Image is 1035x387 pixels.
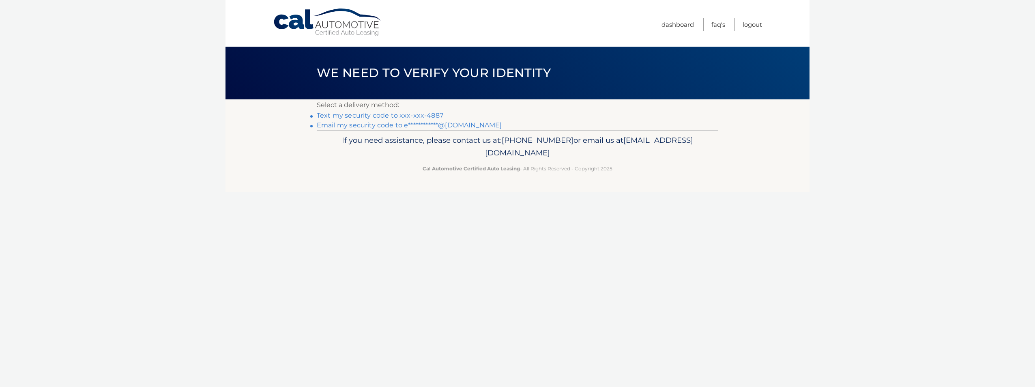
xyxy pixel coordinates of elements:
a: Logout [743,18,762,31]
a: Text my security code to xxx-xxx-4887 [317,112,443,119]
span: We need to verify your identity [317,65,551,80]
a: Cal Automotive [273,8,382,37]
a: FAQ's [711,18,725,31]
p: - All Rights Reserved - Copyright 2025 [322,164,713,173]
span: [PHONE_NUMBER] [502,135,573,145]
p: Select a delivery method: [317,99,718,111]
a: Dashboard [661,18,694,31]
strong: Cal Automotive Certified Auto Leasing [423,166,520,172]
p: If you need assistance, please contact us at: or email us at [322,134,713,160]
